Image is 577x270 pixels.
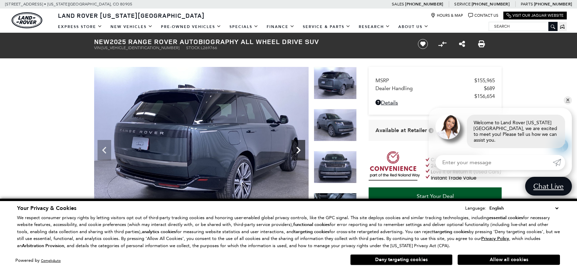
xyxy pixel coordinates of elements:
p: We respect consumer privacy rights by letting visitors opt out of third-party tracking cookies an... [17,214,560,250]
a: Contact Us [468,13,498,18]
input: Search [489,22,557,30]
a: $156,654 [375,93,495,99]
a: MSRP $155,965 [375,77,495,84]
img: New 2025 Belgravia Green LAND ROVER Autobiography image 16 [314,193,357,225]
div: Previous [98,140,111,160]
img: Agent profile photo [435,115,460,139]
a: [PHONE_NUMBER] [472,1,509,7]
a: Dealer Handling $689 [375,85,495,91]
strong: analytics cookies [142,229,176,235]
span: $156,654 [474,93,495,99]
h1: 2025 Range Rover Autobiography All Wheel Drive SUV [94,38,406,45]
span: Available at Retailer [375,127,427,134]
strong: Arbitration Provision [22,243,64,249]
a: Print this New 2025 Range Rover Autobiography All Wheel Drive SUV [478,40,485,48]
a: land-rover [12,12,42,28]
span: Dealer Handling [375,85,484,91]
a: Service & Parts [299,21,355,33]
span: $689 [484,85,495,91]
strong: functional cookies [293,222,330,228]
a: Research [355,21,394,33]
span: [US_VEHICLE_IDENTIFICATION_NUMBER] [102,45,179,50]
img: New 2025 Belgravia Green LAND ROVER Autobiography image 15 [314,151,357,183]
a: Pre-Owned Vehicles [157,21,225,33]
button: Allow all cookies [458,255,560,265]
a: Chat Live [525,177,572,196]
span: L269766 [201,45,217,50]
img: New 2025 Belgravia Green LAND ROVER Autobiography image 14 [314,109,357,141]
button: Deny targeting cookies [350,254,453,265]
strong: New [94,37,110,46]
img: New 2025 Belgravia Green LAND ROVER Autobiography image 13 [94,67,309,228]
span: Service [454,2,470,6]
u: Privacy Policy [481,236,509,242]
span: MSRP [375,77,474,84]
a: Land Rover [US_STATE][GEOGRAPHIC_DATA] [54,11,209,19]
a: Details [375,99,495,106]
img: New 2025 Belgravia Green LAND ROVER Autobiography image 13 [314,67,357,99]
select: Language Select [488,204,560,212]
span: Sales [392,2,404,6]
strong: targeting cookies [294,229,329,235]
span: Your Privacy & Cookies [17,204,76,212]
span: Stock: [186,45,201,50]
a: Hours & Map [431,13,463,18]
strong: targeting cookies [433,229,469,235]
button: Compare Vehicle [437,39,447,49]
a: Submit [553,155,565,170]
span: Land Rover [US_STATE][GEOGRAPHIC_DATA] [58,11,205,19]
span: $155,965 [474,77,495,84]
a: ComplyAuto [41,258,61,263]
span: Parts [521,2,533,6]
span: Start Your Deal [417,193,454,199]
input: Enter your message [435,155,553,170]
div: Next [292,140,305,160]
div: Powered by [15,258,61,263]
a: Start Your Deal [369,187,502,205]
div: Welcome to Land Rover [US_STATE][GEOGRAPHIC_DATA], we are excited to meet you! Please tell us how... [467,115,565,148]
img: Land Rover [12,12,42,28]
nav: Main Navigation [54,21,433,33]
a: Visit Our Jaguar Website [506,13,564,18]
a: New Vehicles [106,21,157,33]
a: [STREET_ADDRESS] • [US_STATE][GEOGRAPHIC_DATA], CO 80905 [5,2,132,6]
span: VIN: [94,45,102,50]
div: Language: [465,206,486,210]
a: About Us [394,21,433,33]
button: Save vehicle [415,39,430,49]
a: EXPRESS STORE [54,21,106,33]
a: Specials [225,21,263,33]
a: [PHONE_NUMBER] [405,1,443,7]
a: [PHONE_NUMBER] [534,1,572,7]
a: Finance [263,21,299,33]
strong: essential cookies [489,215,523,221]
a: Share this New 2025 Range Rover Autobiography All Wheel Drive SUV [459,40,465,48]
span: Chat Live [530,182,567,191]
